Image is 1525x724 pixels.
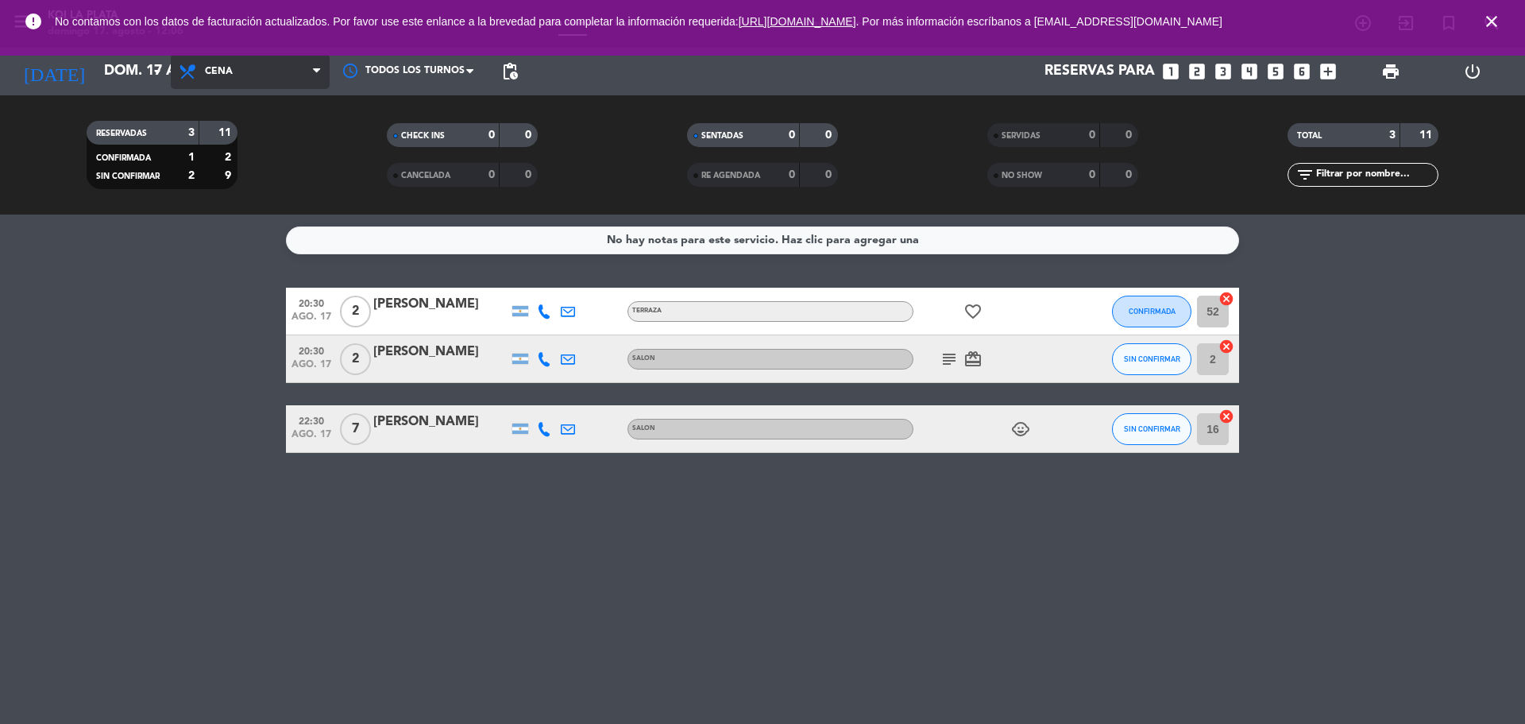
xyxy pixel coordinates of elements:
[1389,130,1396,141] strong: 3
[789,130,795,141] strong: 0
[291,429,331,447] span: ago. 17
[1318,61,1338,82] i: add_box
[373,342,508,362] div: [PERSON_NAME]
[1124,354,1180,363] span: SIN CONFIRMAR
[739,15,856,28] a: [URL][DOMAIN_NAME]
[632,355,655,362] span: SALON
[401,132,445,140] span: CHECK INS
[1089,130,1095,141] strong: 0
[789,169,795,180] strong: 0
[1011,420,1030,439] i: child_care
[1112,413,1191,445] button: SIN CONFIRMAR
[401,172,450,180] span: CANCELADA
[1089,169,1095,180] strong: 0
[1463,62,1482,81] i: power_settings_new
[488,130,495,141] strong: 0
[340,413,371,445] span: 7
[1112,343,1191,375] button: SIN CONFIRMAR
[1160,61,1181,82] i: looks_one
[225,152,234,163] strong: 2
[12,54,96,89] i: [DATE]
[225,170,234,181] strong: 9
[1112,296,1191,327] button: CONFIRMADA
[607,231,919,250] div: No hay notas para este servicio. Haz clic para agregar una
[525,169,535,180] strong: 0
[96,154,151,162] span: CONFIRMADA
[1419,130,1435,141] strong: 11
[1239,61,1260,82] i: looks_4
[1295,165,1315,184] i: filter_list
[373,412,508,432] div: [PERSON_NAME]
[1265,61,1286,82] i: looks_5
[55,15,1222,28] span: No contamos con los datos de facturación actualizados. Por favor use este enlance a la brevedad p...
[1187,61,1207,82] i: looks_two
[291,341,331,359] span: 20:30
[1044,64,1155,79] span: Reservas para
[500,62,519,81] span: pending_actions
[856,15,1222,28] a: . Por más información escríbanos a [EMAIL_ADDRESS][DOMAIN_NAME]
[825,130,835,141] strong: 0
[188,127,195,138] strong: 3
[291,359,331,377] span: ago. 17
[148,62,167,81] i: arrow_drop_down
[1291,61,1312,82] i: looks_6
[1297,132,1322,140] span: TOTAL
[1129,307,1176,316] span: CONFIRMADA
[963,302,983,321] i: favorite_border
[188,152,195,163] strong: 1
[1218,408,1234,424] i: cancel
[1218,291,1234,307] i: cancel
[1431,48,1513,95] div: LOG OUT
[1482,12,1501,31] i: close
[1315,166,1438,184] input: Filtrar por nombre...
[291,293,331,312] span: 20:30
[1381,62,1400,81] span: print
[825,169,835,180] strong: 0
[1125,130,1135,141] strong: 0
[24,12,43,31] i: error
[632,308,662,314] span: TERRAZA
[963,350,983,369] i: card_giftcard
[701,132,743,140] span: SENTADAS
[340,343,371,375] span: 2
[188,170,195,181] strong: 2
[1002,172,1042,180] span: NO SHOW
[1213,61,1234,82] i: looks_3
[205,66,233,77] span: Cena
[701,172,760,180] span: RE AGENDADA
[1125,169,1135,180] strong: 0
[218,127,234,138] strong: 11
[632,425,655,432] span: SALON
[291,312,331,330] span: ago. 17
[96,130,147,137] span: RESERVADAS
[340,296,371,327] span: 2
[940,350,959,369] i: subject
[1002,132,1040,140] span: SERVIDAS
[96,172,160,180] span: SIN CONFIRMAR
[488,169,495,180] strong: 0
[291,411,331,429] span: 22:30
[1124,424,1180,433] span: SIN CONFIRMAR
[1218,339,1234,354] i: cancel
[525,130,535,141] strong: 0
[373,294,508,315] div: [PERSON_NAME]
